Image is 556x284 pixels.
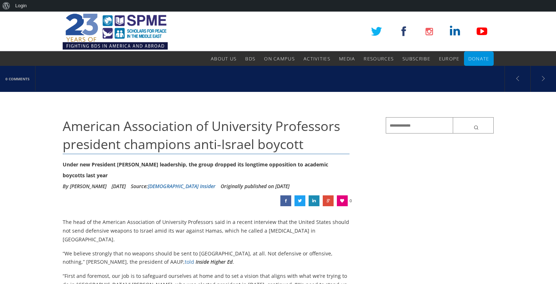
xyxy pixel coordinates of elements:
[63,12,168,51] img: SPME
[439,55,460,62] span: Europe
[468,55,489,62] span: Donate
[468,51,489,66] a: Donate
[221,181,289,192] li: Originally published on [DATE]
[402,55,430,62] span: Subscribe
[304,55,330,62] span: Activities
[211,51,237,66] a: About Us
[185,258,194,265] a: told
[196,258,233,265] em: Inside Higher Ed
[350,195,352,206] span: 0
[131,181,216,192] div: Source:
[63,249,350,267] p: “We believe strongly that no weapons should be sent to [GEOGRAPHIC_DATA], at all. Not defensive o...
[211,55,237,62] span: About Us
[264,51,295,66] a: On Campus
[112,181,126,192] li: [DATE]
[280,195,291,206] a: American Association of University Professors president champions anti-Israel boycott
[63,181,106,192] li: By [PERSON_NAME]
[63,159,350,181] div: Under new President [PERSON_NAME] leadership, the group dropped its longtime opposition to academ...
[304,51,330,66] a: Activities
[339,51,355,66] a: Media
[364,51,394,66] a: Resources
[402,51,430,66] a: Subscribe
[63,218,350,243] p: The head of the American Association of University Professors said in a recent interview that the...
[309,195,319,206] a: American Association of University Professors president champions anti-Israel boycott
[148,183,216,190] a: [DEMOGRAPHIC_DATA] Insider
[294,195,305,206] a: American Association of University Professors president champions anti-Israel boycott
[245,55,255,62] span: BDS
[339,55,355,62] span: Media
[245,51,255,66] a: BDS
[264,55,295,62] span: On Campus
[63,117,340,153] span: American Association of University Professors president champions anti-Israel boycott
[323,195,334,206] a: American Association of University Professors president champions anti-Israel boycott
[364,55,394,62] span: Resources
[439,51,460,66] a: Europe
